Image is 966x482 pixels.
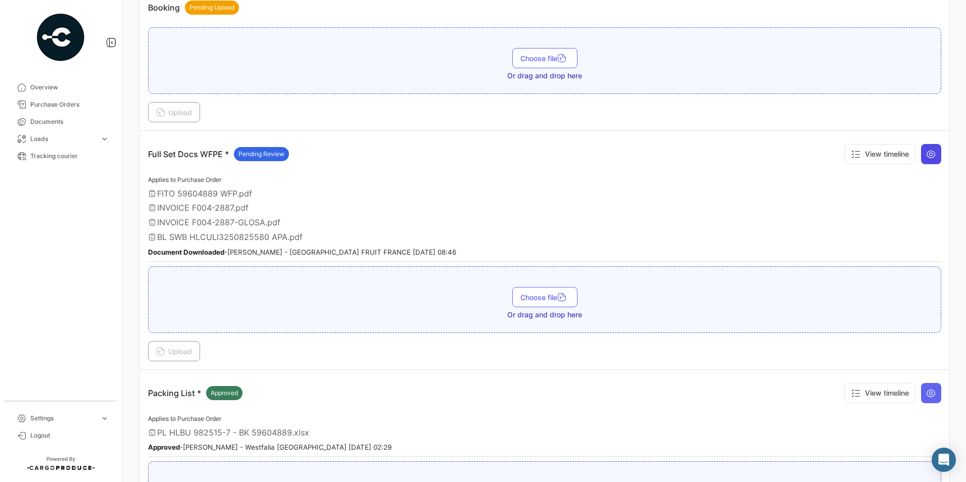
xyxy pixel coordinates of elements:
button: Upload [148,341,200,361]
b: Document Downloaded [148,248,224,256]
p: Full Set Docs WFPE * [148,147,289,161]
button: Choose file [512,287,577,307]
a: Tracking courier [8,148,113,165]
span: Tracking courier [30,152,109,161]
span: Overview [30,83,109,92]
span: Or drag and drop here [507,71,582,81]
span: INVOICE F004-2887.pdf [157,203,249,213]
img: powered-by.png [35,12,86,63]
button: Choose file [512,48,577,68]
span: Approved [211,389,238,398]
small: - [PERSON_NAME] - Westfalia [GEOGRAPHIC_DATA] [DATE] 02:29 [148,443,392,451]
button: Upload [148,102,200,122]
span: Or drag and drop here [507,310,582,320]
span: Documents [30,117,109,126]
span: Upload [156,108,192,117]
small: - [PERSON_NAME] - [GEOGRAPHIC_DATA] FRUIT FRANCE [DATE] 08:46 [148,248,456,256]
span: Choose file [520,293,569,302]
span: Pending Review [238,150,284,159]
span: Loads [30,134,96,143]
span: Settings [30,414,96,423]
b: Approved [148,443,180,451]
div: Abrir Intercom Messenger [932,448,956,472]
span: expand_more [100,134,109,143]
span: Upload [156,347,192,356]
span: Applies to Purchase Order [148,415,221,422]
span: Pending Upload [189,3,234,12]
a: Purchase Orders [8,96,113,113]
p: Booking [148,1,239,15]
a: Overview [8,79,113,96]
span: Applies to Purchase Order [148,176,221,183]
span: Purchase Orders [30,100,109,109]
span: BL SWB HLCULI3250825580 APA.pdf [157,232,303,242]
span: expand_more [100,414,109,423]
button: View timeline [844,383,915,403]
p: Packing List * [148,386,243,400]
span: Choose file [520,54,569,63]
span: INVOICE F004-2887-GLOSA.pdf [157,217,280,227]
span: Logout [30,431,109,440]
span: FITO 59604889 WFP.pdf [157,188,252,199]
button: View timeline [844,144,915,164]
a: Documents [8,113,113,130]
span: PL HLBU 982515-7 - BK 59604889.xlsx [157,427,309,438]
